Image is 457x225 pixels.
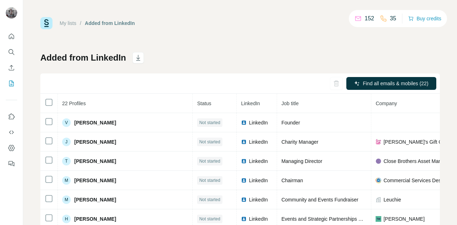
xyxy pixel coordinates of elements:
button: Enrich CSV [6,61,17,74]
img: company-logo [376,158,381,164]
span: Events and Strategic Partnerships Manager [281,216,378,222]
div: V [62,118,71,127]
p: 152 [365,14,374,23]
div: T [62,157,71,165]
button: Dashboard [6,142,17,154]
img: company-logo [376,178,381,183]
button: My lists [6,77,17,90]
span: LinkedIn [249,138,268,145]
span: Community and Events Fundraiser [281,197,358,203]
span: LinkedIn [241,101,260,106]
span: LinkedIn [249,158,268,165]
div: Added from LinkedIn [85,20,135,27]
a: My lists [60,20,76,26]
img: company-logo [376,139,381,145]
span: LinkedIn [249,119,268,126]
span: Charity Manager [281,139,318,145]
img: LinkedIn logo [241,158,247,164]
span: Find all emails & mobiles (22) [363,80,428,87]
span: Not started [199,119,220,126]
span: [PERSON_NAME] [74,196,116,203]
span: Leuchie [383,196,401,203]
h1: Added from LinkedIn [40,52,126,63]
img: LinkedIn logo [241,216,247,222]
span: [PERSON_NAME] [74,138,116,145]
span: Job title [281,101,298,106]
div: H [62,215,71,223]
span: Managing Director [281,158,322,164]
span: [PERSON_NAME] [74,119,116,126]
button: Use Surfe API [6,126,17,139]
img: LinkedIn logo [241,120,247,126]
img: Avatar [6,7,17,19]
span: [PERSON_NAME]'s Gift CIO [383,138,447,145]
span: [PERSON_NAME] [383,215,425,223]
span: LinkedIn [249,215,268,223]
img: Surfe Logo [40,17,52,29]
span: [PERSON_NAME] [74,158,116,165]
span: 22 Profiles [62,101,86,106]
span: Chairman [281,178,303,183]
img: LinkedIn logo [241,139,247,145]
span: LinkedIn [249,177,268,184]
button: Buy credits [408,14,441,24]
span: Not started [199,139,220,145]
li: / [80,20,81,27]
img: company-logo [376,216,381,222]
button: Search [6,46,17,58]
span: Status [197,101,211,106]
span: Not started [199,216,220,222]
span: [PERSON_NAME] [74,177,116,184]
span: Not started [199,196,220,203]
span: Company [376,101,397,106]
span: Founder [281,120,300,126]
div: M [62,176,71,185]
button: Quick start [6,30,17,43]
img: LinkedIn logo [241,178,247,183]
span: Not started [199,158,220,164]
button: Find all emails & mobiles (22) [346,77,436,90]
span: [PERSON_NAME] [74,215,116,223]
button: Use Surfe on LinkedIn [6,110,17,123]
span: Not started [199,177,220,184]
div: M [62,195,71,204]
span: LinkedIn [249,196,268,203]
p: 35 [390,14,396,23]
button: Feedback [6,157,17,170]
img: LinkedIn logo [241,197,247,203]
div: J [62,138,71,146]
